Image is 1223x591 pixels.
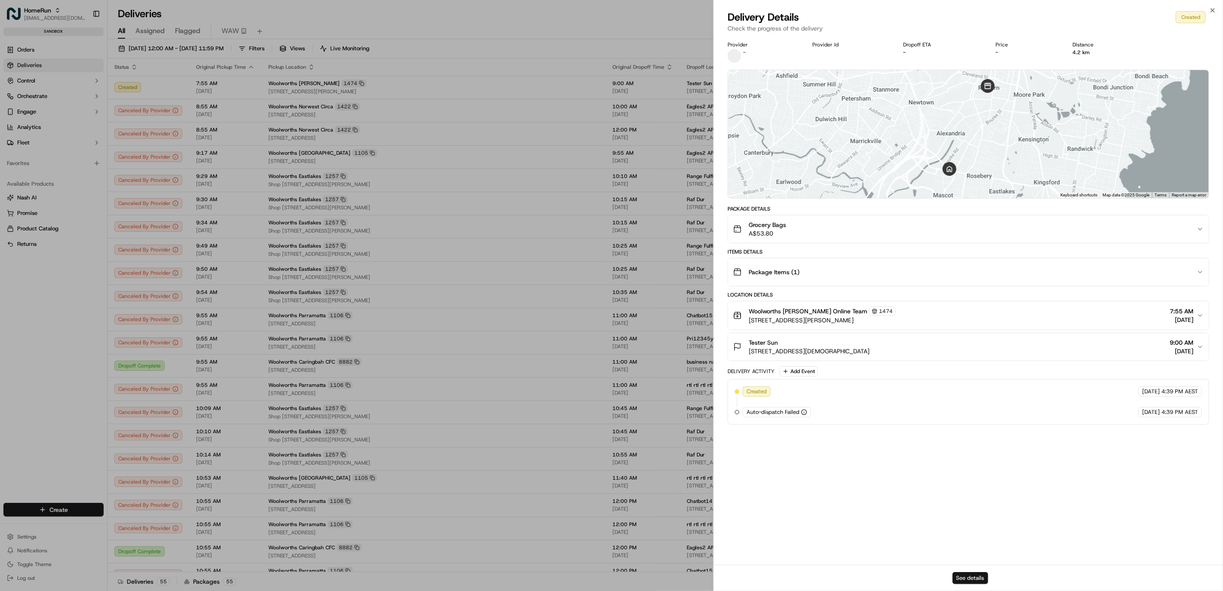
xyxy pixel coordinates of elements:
div: Price [996,41,1059,48]
span: Woolworths [PERSON_NAME] Online Team [749,307,867,315]
button: Tester Sun[STREET_ADDRESS][DEMOGRAPHIC_DATA]9:00 AM[DATE] [728,333,1209,361]
button: Grocery BagsA$53.80 [728,215,1209,243]
button: Woolworths [PERSON_NAME] Online Team1474[STREET_ADDRESS][PERSON_NAME]7:55 AM[DATE] [728,301,1209,330]
span: Knowledge Base [17,192,66,201]
div: Distance [1073,41,1145,48]
img: Ben Goodger [9,125,22,139]
span: A$53.80 [749,229,786,238]
button: Start new chat [146,85,157,95]
span: API Documentation [81,192,138,201]
a: Powered byPylon [61,213,104,220]
div: Items Details [728,248,1209,255]
span: [STREET_ADDRESS][DEMOGRAPHIC_DATA] [749,347,870,355]
a: Report a map error [1172,193,1206,197]
img: 1736555255976-a54dd68f-1ca7-489b-9aae-adbdc363a1c4 [17,157,24,164]
span: 4:39 PM AEST [1162,388,1198,395]
div: Dropoff ETA [903,41,982,48]
span: Tester Sun [749,338,778,347]
a: Terms (opens in new tab) [1155,193,1167,197]
div: 📗 [9,193,15,200]
p: Welcome 👋 [9,34,157,48]
div: Past conversations [9,112,58,119]
img: 1736555255976-a54dd68f-1ca7-489b-9aae-adbdc363a1c4 [17,134,24,141]
input: Got a question? Start typing here... [22,55,155,64]
span: Pylon [86,213,104,220]
span: 9:00 AM [1170,338,1193,347]
span: Map data ©2025 Google [1103,193,1149,197]
button: Package Items (1) [728,258,1209,286]
span: [PERSON_NAME] [27,133,70,140]
a: 💻API Documentation [69,189,141,204]
div: - [903,49,982,56]
img: Masood Aslam [9,148,22,162]
div: - [996,49,1059,56]
span: [PERSON_NAME] [27,156,70,163]
a: 📗Knowledge Base [5,189,69,204]
img: 6896339556228_8d8ce7a9af23287cc65f_72.jpg [18,82,34,98]
span: • [71,156,74,163]
div: Location Details [728,291,1209,298]
span: [DATE] [1142,388,1160,395]
span: Grocery Bags [749,220,786,229]
span: 7:55 AM [1170,307,1193,315]
a: Open this area in Google Maps (opens a new window) [730,187,759,198]
span: 4:39 PM AEST [1162,408,1198,416]
span: [DATE] [1142,408,1160,416]
span: [DATE] [76,156,94,163]
button: See all [133,110,157,120]
span: Package Items ( 1 ) [749,268,799,276]
span: Delivery Details [728,10,799,24]
span: [DATE] [1170,315,1193,324]
div: We're available if you need us! [39,91,118,98]
p: Check the progress of the delivery [728,24,1209,33]
span: 1474 [879,308,893,315]
div: Package Details [728,205,1209,212]
span: • [71,133,74,140]
div: Provider [728,41,799,48]
button: Keyboard shortcuts [1060,192,1097,198]
div: Provider Id [812,41,889,48]
button: Add Event [780,366,818,377]
div: Delivery Activity [728,368,774,375]
span: - [743,49,746,56]
div: 💻 [73,193,80,200]
img: 1736555255976-a54dd68f-1ca7-489b-9aae-adbdc363a1c4 [9,82,24,98]
button: See details [953,572,988,584]
span: Created [747,388,767,395]
div: Start new chat [39,82,141,91]
span: Auto-dispatch Failed [747,408,799,416]
span: [DATE] [76,133,94,140]
img: Google [730,187,759,198]
div: 4.2 km [1073,49,1145,56]
span: [DATE] [1170,347,1193,355]
span: [STREET_ADDRESS][PERSON_NAME] [749,316,896,325]
img: Nash [9,9,26,26]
